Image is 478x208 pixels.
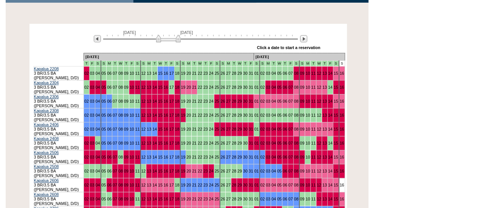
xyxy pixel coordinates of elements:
a: 16 [340,71,344,75]
a: 20 [186,113,191,117]
a: 19 [181,71,186,75]
img: Next [300,35,307,42]
a: 08 [294,85,299,89]
a: Kapalua 2304 [34,80,59,85]
a: 04 [96,127,100,131]
a: 21 [192,127,196,131]
a: 02 [260,127,265,131]
a: 27 [226,85,230,89]
a: 21 [192,85,196,89]
a: 09 [124,71,128,75]
a: 31 [249,141,253,145]
a: 23 [203,71,208,75]
a: 13 [322,141,327,145]
a: 08 [118,85,123,89]
a: 11 [135,155,140,159]
a: 16 [164,155,168,159]
a: 07 [113,141,117,145]
a: 28 [232,127,236,131]
a: 02 [84,99,89,103]
a: 11 [311,127,316,131]
a: 04 [96,155,100,159]
a: 01 [254,141,259,145]
a: 10 [130,141,134,145]
a: 13 [322,85,327,89]
a: 30 [243,71,248,75]
a: 05 [277,113,282,117]
a: 03 [90,113,94,117]
a: 15 [334,85,338,89]
a: 11 [135,113,140,117]
a: 06 [283,113,287,117]
a: 07 [288,71,293,75]
a: 21 [192,71,196,75]
a: 27 [226,71,230,75]
a: 01 [254,71,259,75]
a: 08 [118,113,123,117]
a: 19 [181,113,186,117]
a: Kapalua 2408 [34,136,59,141]
a: 07 [113,85,117,89]
img: Previous [94,35,101,42]
a: 15 [158,155,162,159]
a: 10 [130,113,134,117]
a: 08 [118,141,123,145]
a: 11 [311,113,316,117]
a: 09 [124,113,128,117]
a: 06 [283,141,287,145]
a: 16 [340,141,344,145]
a: 04 [271,71,276,75]
a: 24 [209,71,213,75]
a: 31 [249,71,253,75]
a: 04 [271,99,276,103]
a: 12 [141,141,146,145]
a: 15 [334,127,338,131]
a: 08 [118,127,123,131]
a: 14 [328,71,333,75]
a: 04 [271,141,276,145]
a: 09 [124,141,128,145]
a: 26 [221,85,225,89]
a: 08 [118,155,123,159]
a: 16 [340,113,344,117]
a: 11 [135,127,140,131]
a: 13 [322,99,327,103]
a: 12 [317,71,321,75]
a: 15 [334,99,338,103]
a: 19 [181,127,186,131]
a: 23 [203,141,208,145]
a: 17 [169,127,174,131]
a: 28 [232,71,236,75]
a: 03 [266,113,270,117]
a: 08 [294,71,299,75]
a: 25 [215,71,219,75]
a: 13 [147,85,151,89]
a: 02 [84,127,89,131]
a: 08 [118,71,123,75]
a: 25 [215,85,219,89]
a: 04 [271,85,276,89]
a: 20 [186,127,191,131]
a: 04 [96,85,100,89]
a: 21 [192,141,196,145]
a: 09 [300,141,305,145]
a: 25 [215,127,219,131]
a: 14 [152,71,157,75]
a: 06 [107,71,111,75]
a: 29 [237,113,242,117]
a: 07 [288,85,293,89]
a: 05 [102,85,106,89]
a: 04 [96,141,100,145]
a: 27 [226,141,230,145]
a: 02 [84,141,89,145]
a: 12 [317,99,321,103]
a: 07 [288,113,293,117]
a: 09 [300,127,305,131]
a: 14 [152,127,157,131]
a: 03 [90,127,94,131]
a: 30 [243,127,248,131]
a: 21 [192,99,196,103]
a: 13 [147,71,151,75]
a: 29 [237,85,242,89]
a: 24 [209,113,213,117]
